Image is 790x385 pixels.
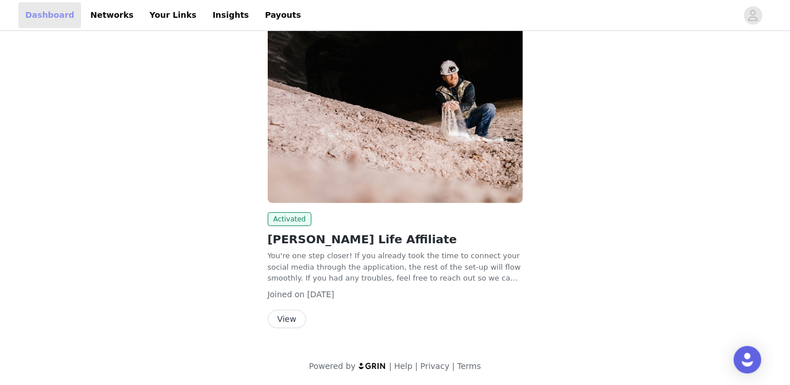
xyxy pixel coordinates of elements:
span: | [452,361,455,371]
a: Insights [206,2,256,28]
span: [DATE] [307,290,334,299]
span: | [389,361,392,371]
img: Real Salt [268,12,523,203]
a: Terms [457,361,481,371]
a: Your Links [142,2,203,28]
a: Privacy [421,361,450,371]
div: avatar [747,6,758,25]
span: Joined on [268,290,305,299]
span: Activated [268,212,312,226]
a: Dashboard [18,2,81,28]
a: Help [394,361,413,371]
a: Payouts [258,2,308,28]
img: logo [358,362,387,370]
h2: [PERSON_NAME] Life Affiliate [268,231,523,248]
button: View [268,310,306,328]
a: View [268,315,306,324]
div: Open Intercom Messenger [734,346,761,374]
p: You're one step closer! If you already took the time to connect your social media through the app... [268,250,523,284]
span: Powered by [309,361,356,371]
span: | [415,361,418,371]
a: Networks [83,2,140,28]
